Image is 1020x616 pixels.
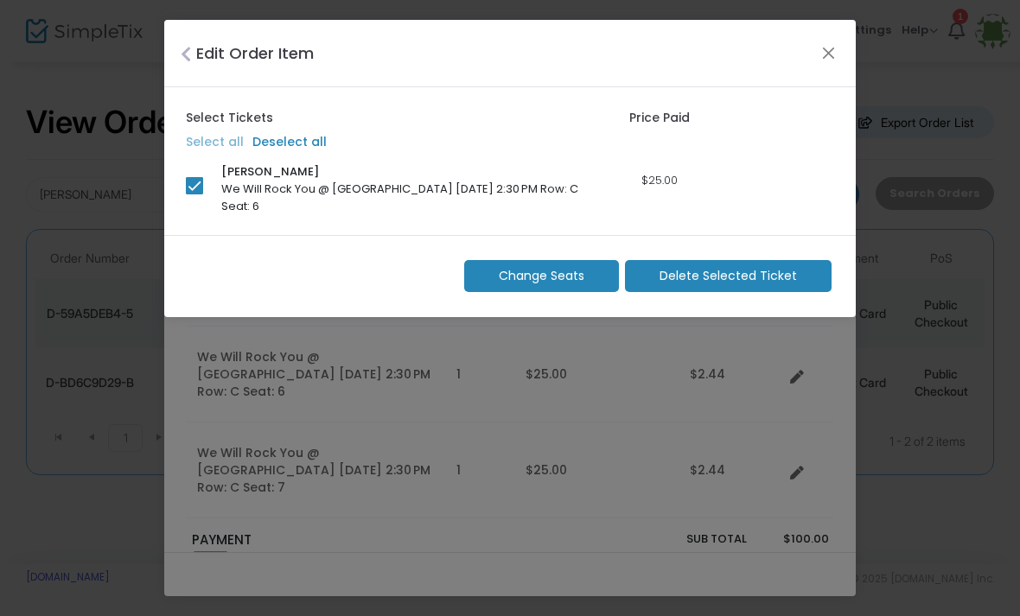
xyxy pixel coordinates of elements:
i: Close [181,46,191,63]
span: We Will Rock You @ [GEOGRAPHIC_DATA] [DATE] 2:30 PM Row: C Seat: 6 [221,181,578,214]
label: Deselect all [252,133,327,151]
label: Select all [186,133,244,151]
button: Close [818,41,840,64]
span: [PERSON_NAME] [221,163,319,181]
label: Price Paid [629,109,690,127]
h4: Edit Order Item [196,41,314,65]
label: Select Tickets [186,109,273,127]
span: Change Seats [499,267,584,285]
span: Delete Selected Ticket [660,267,797,285]
div: $25.00 [607,172,712,189]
